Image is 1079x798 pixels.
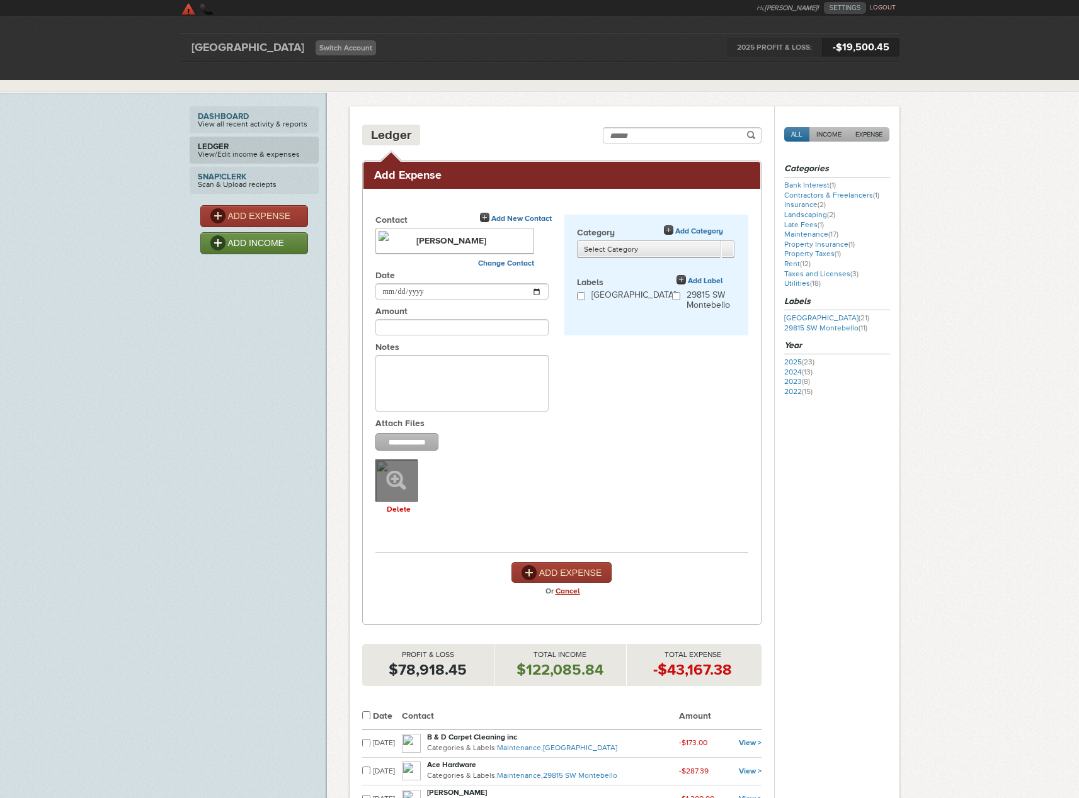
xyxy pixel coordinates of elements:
img: 55247.png [379,231,410,241]
label: Attach Files [375,418,564,431]
a: Insurance [784,200,826,209]
a: ADD EXPENSE [200,205,308,227]
a: SETTINGS [824,2,865,14]
p: Profit & Loss [362,650,494,660]
a: Add Label [677,275,723,287]
th: Date [373,705,402,730]
a: Rent [784,259,811,268]
a: Snap!ClerkScan & Upload reciepts [190,167,319,194]
strong: B & D Carpet Cleaning inc [427,733,517,741]
a: Contractors & Freelancers [784,191,879,199]
a: EXPENSE [848,127,889,142]
a: Property Insurance [784,240,855,249]
a: Landscaping [784,210,835,219]
label: Labels [577,277,736,290]
a: [GEOGRAPHIC_DATA] [543,743,617,752]
p: Categories & Labels: [427,742,680,755]
span: 2025 PROFIT & LOSS: [727,38,822,57]
a: Utilities [784,279,821,288]
strong: Or [545,583,554,599]
div: [GEOGRAPHIC_DATA] [180,38,316,57]
span: (17) [828,230,838,239]
h4: Ledger [371,127,411,143]
td: [DATE] [373,729,402,757]
a: View > [739,738,762,747]
a: Maintenance, [497,771,543,780]
p: Total Income [494,650,626,660]
a: Bank Interest [784,181,836,189]
h4: [PERSON_NAME] [379,231,531,247]
p: Categories & Labels: [427,770,680,782]
label: 29815 SW Montebello [687,290,736,313]
a: Late Fees [784,220,824,229]
a: Taxes and Licenses [784,269,859,278]
small: -$173.00 [679,738,707,747]
strong: Dashboard [198,112,311,120]
h2: Add Expense [374,168,750,183]
a: LOGOUT [870,4,896,11]
span: (1) [848,240,855,249]
a: [GEOGRAPHIC_DATA] [784,313,869,322]
span: (12) [800,259,811,268]
h3: Year [784,339,890,354]
h3: Categories [784,162,890,177]
a: View > [739,767,762,775]
a: INCOME [809,127,848,142]
a: 29815 SW Montebello [784,323,867,332]
span: (1) [873,191,879,199]
strong: $78,918.45 [389,661,467,678]
a: LedgerView/Edit income & expenses [190,137,319,164]
strong: $122,085.84 [517,661,603,678]
strong: Ledger [198,142,311,150]
a: 2022 [784,387,813,396]
a: Change Contact [478,259,534,269]
label: [GEOGRAPHIC_DATA] [591,290,676,303]
label: Notes [375,342,564,355]
span: (18) [810,279,821,288]
a: Maintenance, [497,743,543,752]
span: (11) [859,323,867,332]
p: Total Expense [627,650,758,660]
span: -$19,500.45 [822,38,899,57]
span: (1) [818,220,824,229]
h3: Labels [784,295,890,310]
a: SkyClerk [180,2,300,14]
strong: Ace Hardware [427,760,476,769]
small: -$287.39 [679,767,709,775]
a: Maintenance [784,230,838,239]
span: (15) [802,387,813,396]
span: (2) [827,210,835,219]
button: ADD EXPENSE [511,562,612,583]
label: Amount [375,306,564,319]
a: DashboardView all recent activity & reports [190,106,319,133]
span: (1) [835,249,841,258]
a: Cancel [556,587,580,595]
strong: -$43,167.38 [653,661,732,678]
a: ADD INCOME [200,232,308,254]
label: Category [577,227,736,240]
a: 2025 [784,357,814,366]
li: Hi, [756,2,824,14]
a: 29815 SW Montebello [543,771,617,780]
label: Contact [375,215,564,228]
label: Date [375,270,564,283]
strong: Delete [387,505,418,515]
a: 2023 [784,377,810,386]
a: Property Taxes [784,249,841,258]
span: (3) [850,269,859,278]
a: Add New Contact [480,213,552,225]
a: ALL [784,127,809,142]
a: Switch Account [316,40,376,55]
strong: [PERSON_NAME] [427,788,487,797]
th: Contact [402,705,679,730]
span: (13) [802,368,813,376]
span: (1) [830,181,836,189]
span: (21) [859,313,869,322]
span: (2) [818,200,826,209]
span: (23) [802,357,814,366]
strong: [PERSON_NAME]! [765,4,819,12]
span: (8) [802,377,810,386]
a: 2024 [784,368,813,376]
th: Amount [679,705,761,730]
strong: Snap!Clerk [198,172,311,181]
